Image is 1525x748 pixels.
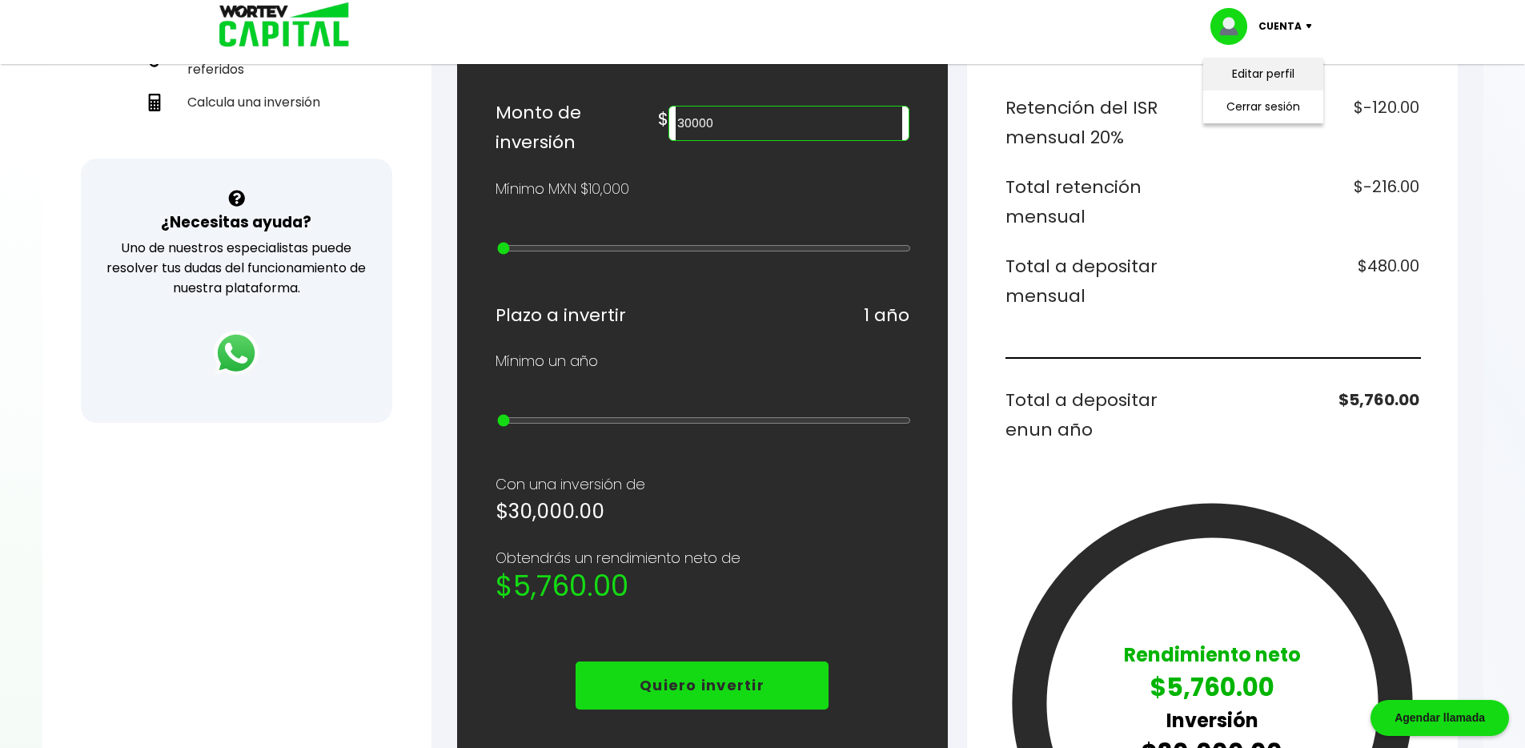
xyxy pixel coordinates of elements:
button: Quiero invertir [576,662,829,710]
p: Uno de nuestros especialistas puede resolver tus dudas del funcionamiento de nuestra plataforma. [102,238,371,298]
p: Mínimo MXN $10,000 [496,177,629,201]
h6: Plazo a invertir [496,300,626,331]
a: Calcula una inversión [139,86,334,119]
h5: $30,000.00 [496,497,909,527]
p: Inversión [1124,706,1301,734]
p: Cuenta [1258,14,1302,38]
h2: $5,760.00 [496,570,909,602]
img: calculadora-icon.17d418c4.svg [146,94,163,111]
p: Mínimo un año [496,349,598,373]
h6: 1 año [864,300,909,331]
h6: Total retención mensual [1005,172,1206,232]
img: icon-down [1302,24,1323,29]
img: profile-image [1210,8,1258,45]
a: Editar perfil [1232,66,1294,82]
p: $5,760.00 [1124,669,1301,706]
p: Obtendrás un rendimiento neto de [496,546,909,570]
h6: Monto de inversión [496,98,659,158]
h6: $5,760.00 [1218,385,1419,445]
h6: Retención del ISR mensual 20% [1005,93,1206,153]
div: Agendar llamada [1370,700,1509,736]
p: Quiero invertir [640,674,765,698]
h6: Total a depositar mensual [1005,251,1206,312]
p: Rendimiento neto [1124,641,1301,669]
p: Con una inversión de [496,473,909,497]
h6: $-216.00 [1218,172,1419,232]
h6: Total a depositar en un año [1005,385,1206,445]
h3: ¿Necesitas ayuda? [161,211,311,234]
h6: $480.00 [1218,251,1419,312]
img: logos_whatsapp-icon.242b2217.svg [214,331,259,376]
h6: $ [658,104,668,135]
li: Cerrar sesión [1199,90,1327,123]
